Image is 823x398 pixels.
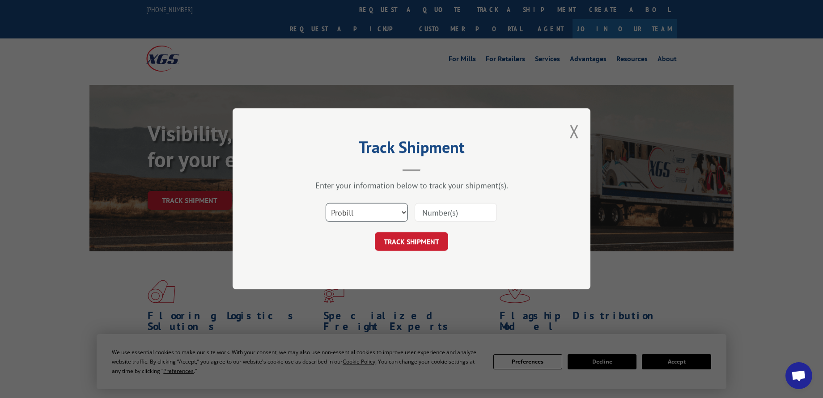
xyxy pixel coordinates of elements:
button: Close modal [569,119,579,143]
button: TRACK SHIPMENT [375,233,448,251]
a: Open chat [785,362,812,389]
h2: Track Shipment [277,141,546,158]
div: Enter your information below to track your shipment(s). [277,181,546,191]
input: Number(s) [415,203,497,222]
